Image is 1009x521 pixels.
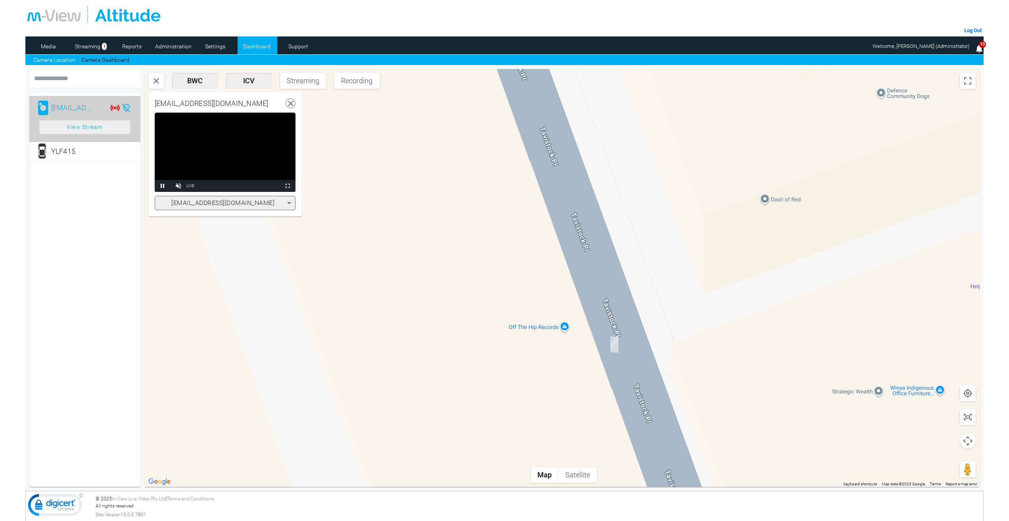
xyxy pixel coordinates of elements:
[172,73,218,89] button: BWC
[960,462,976,477] button: Drag Pegman onto the map to open Street View
[964,27,982,33] a: Log Out
[121,511,146,518] span: 10.0.0.7801
[51,144,95,159] div: YLF415
[337,77,377,85] span: Recording
[148,73,164,89] button: Search
[229,77,269,85] span: ICV
[81,56,129,64] a: Camera Dashboard
[531,467,558,483] button: Show street map
[152,76,161,86] img: svg+xml,%3Csvg%20xmlns%3D%22http%3A%2F%2Fwww.w3.org%2F2000%2Fsvg%22%20height%3D%2224%22%20viewBox...
[960,409,976,425] button: Show all cameras
[155,98,269,109] div: [EMAIL_ADDRESS][DOMAIN_NAME]
[334,73,380,89] button: Recording
[979,41,986,48] span: 13
[963,412,973,422] img: svg+xml,%3Csvg%20xmlns%3D%22http%3A%2F%2Fwww.w3.org%2F2000%2Fsvg%22%20height%3D%2224%22%20viewBox...
[33,56,75,64] a: Camera Location
[186,180,194,192] div: LIVE
[154,40,193,52] a: Administration
[102,43,107,50] span: 1
[71,40,105,52] a: Streaming
[963,389,973,398] img: svg+xml,%3Csvg%20xmlns%3D%22http%3A%2F%2Fwww.w3.org%2F2000%2Fsvg%22%20height%3D%2224%22%20viewBox...
[171,199,274,207] span: [EMAIL_ADDRESS][DOMAIN_NAME]
[930,482,941,486] a: Terms (opens in new tab)
[610,337,618,352] div: YLF415
[960,73,976,89] button: Toggle fullscreen view
[226,73,272,89] button: ICV
[167,496,214,502] a: Terms and Conditions
[960,385,976,401] button: Show user location
[39,120,130,134] button: View Stream
[843,481,877,487] button: Keyboard shortcuts
[155,180,171,192] button: Pause
[280,73,326,89] button: Streaming
[96,511,982,518] div: Site Version
[558,467,597,483] button: Show satellite imagery
[280,180,295,192] button: Fullscreen
[146,477,173,487] a: Open this area in Google Maps (opens a new window)
[882,482,925,486] span: Map data ©2025 Google
[196,40,234,52] a: Settings
[974,44,984,54] img: bell25.png
[238,40,276,52] a: Dashboard
[146,477,173,487] img: Google
[51,100,95,116] div: AdamC@mview.com.au
[171,180,186,192] button: Unmute
[28,493,83,520] img: DigiCert Secured Site Seal
[155,113,295,192] div: Video Player
[113,40,151,52] a: Reports
[873,43,969,49] span: Welcome, [PERSON_NAME] (Administrator)
[283,77,323,85] span: Streaming
[960,433,976,449] button: Map camera controls
[67,120,103,134] span: View Stream
[279,40,318,52] a: Support
[112,496,166,502] a: m-View Live Video Pty Ltd
[946,482,977,486] a: Report a map error
[96,495,982,518] div: © 2025 | All rights reserved
[29,40,68,52] a: Media
[175,77,215,85] span: BWC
